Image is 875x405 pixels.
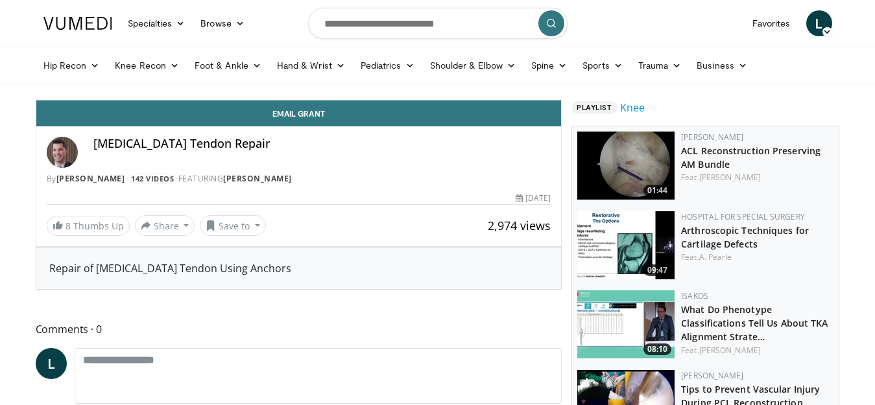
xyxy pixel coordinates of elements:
h4: [MEDICAL_DATA] Tendon Repair [93,137,551,151]
a: Pediatrics [353,52,422,78]
span: Playlist [571,101,617,114]
a: L [36,348,67,379]
a: Hospital for Special Surgery [681,211,805,222]
div: Feat. [681,172,833,183]
a: 142 Videos [127,173,178,184]
a: Email Grant [36,100,562,126]
a: 01:44 [577,132,675,200]
a: Trauma [630,52,689,78]
a: [PERSON_NAME] [681,370,743,381]
a: ACL Reconstruction Preserving AM Bundle [681,145,821,170]
a: Hip Recon [36,52,108,78]
div: Feat. [681,345,833,356]
img: 5b6cf72d-b1b3-4a5e-b48f-095f98c65f63.150x105_q85_crop-smart_upscale.jpg [577,290,675,358]
a: Shoulder & Elbow [422,52,523,78]
span: 8 [66,220,71,232]
a: Arthroscopic Techniques for Cartilage Defects [681,224,809,250]
a: L [806,10,832,36]
img: VuMedi Logo [43,17,112,30]
img: Avatar [47,137,78,168]
img: 7b60eb76-c310-45f1-898b-3f41f4878cd0.150x105_q85_crop-smart_upscale.jpg [577,132,675,200]
a: Hand & Wrist [269,52,353,78]
a: Knee Recon [107,52,187,78]
div: [DATE] [516,192,551,204]
input: Search topics, interventions [308,8,568,39]
img: e219f541-b456-4cbc-ade1-aa0b59c67291.150x105_q85_crop-smart_upscale.jpg [577,211,675,279]
div: Repair of [MEDICAL_DATA] Tendon Using Anchors [49,260,549,276]
a: [PERSON_NAME] [699,172,761,183]
a: [PERSON_NAME] [681,132,743,143]
a: 09:47 [577,211,675,279]
div: By FEATURING [47,173,551,185]
a: Sports [575,52,630,78]
a: [PERSON_NAME] [56,173,125,184]
a: What Do Phenotype Classifications Tell Us About TKA Alignment Strate… [681,303,828,343]
span: 2,974 views [488,218,551,233]
a: Foot & Ankle [187,52,269,78]
span: 09:47 [643,264,671,276]
a: Knee [620,100,645,115]
a: [PERSON_NAME] [699,345,761,356]
div: Feat. [681,251,833,263]
a: ISAKOS [681,290,708,301]
a: Spine [523,52,575,78]
a: Business [689,52,755,78]
a: [PERSON_NAME] [223,173,292,184]
button: Save to [200,215,266,236]
a: 8 Thumbs Up [47,216,130,236]
button: Share [135,215,195,236]
a: Specialties [120,10,193,36]
span: 08:10 [643,343,671,355]
a: Favorites [745,10,798,36]
span: 01:44 [643,185,671,196]
a: 08:10 [577,290,675,358]
a: A. Pearle [699,251,732,262]
a: Browse [193,10,252,36]
span: Comments 0 [36,321,562,338]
